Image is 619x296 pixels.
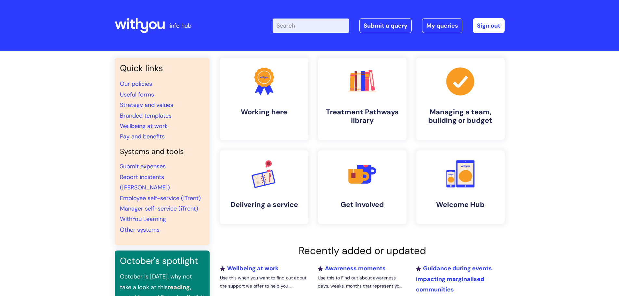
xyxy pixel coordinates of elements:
[120,256,204,266] h3: October's spotlight
[120,226,160,234] a: Other systems
[220,245,505,257] h2: Recently added or updated
[416,150,505,224] a: Welcome Hub
[359,18,412,33] a: Submit a query
[120,133,165,140] a: Pay and benefits
[323,200,401,209] h4: Get involved
[220,264,278,272] a: Wellbeing at work
[273,19,349,33] input: Search
[323,108,401,125] h4: Treatment Pathways library
[120,101,173,109] a: Strategy and values
[120,112,172,120] a: Branded templates
[120,173,170,191] a: Report incidents ([PERSON_NAME])
[170,20,191,31] p: info hub
[421,200,499,209] h4: Welcome Hub
[473,18,505,33] a: Sign out
[120,80,152,88] a: Our policies
[120,122,168,130] a: Wellbeing at work
[318,58,406,140] a: Treatment Pathways library
[422,18,462,33] a: My queries
[220,274,308,290] p: Use this when you want to find out about the support we offer to help you ...
[120,162,166,170] a: Submit expenses
[318,274,406,290] p: Use this to Find out about awareness days, weeks, months that represent yo...
[120,205,198,212] a: Manager self-service (iTrent)
[318,150,406,224] a: Get involved
[318,264,386,272] a: Awareness moments
[225,200,303,209] h4: Delivering a service
[416,264,492,293] a: Guidance during events impacting marginalised communities
[225,108,303,116] h4: Working here
[220,58,308,140] a: Working here
[416,58,505,140] a: Managing a team, building or budget
[120,194,201,202] a: Employee self-service (iTrent)
[220,150,308,224] a: Delivering a service
[273,18,505,33] div: | -
[120,147,204,156] h4: Systems and tools
[120,63,204,73] h3: Quick links
[120,91,154,98] a: Useful forms
[120,215,166,223] a: WithYou Learning
[421,108,499,125] h4: Managing a team, building or budget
